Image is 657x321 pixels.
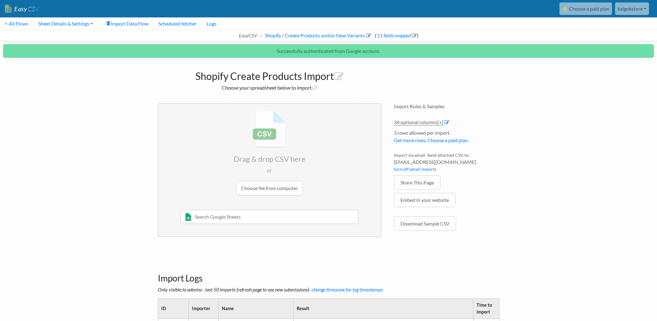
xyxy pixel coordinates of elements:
[218,299,293,319] th: Name
[5,2,39,15] a: EasyCSV
[615,2,649,15] a: kaigokstore
[394,216,456,231] a: Download Sample CSV
[293,299,473,319] th: Result
[33,17,98,30] a: Sheet Details & Settings
[309,286,383,292] a: - change timezone for log timestamps
[473,299,499,319] th: Time to import
[394,137,469,143] a: Get more rows. Choose a paid plan.
[559,2,612,15] a: ⭐ Choose a paid plan
[158,85,381,91] h2: Choose your spreadsheet below to import.
[180,210,358,224] input: Search Google Sheets
[376,32,417,38] a: 11 fields mapped
[239,32,263,38] i: EasyCSV →
[189,299,218,319] th: Importer
[27,5,39,13] span: CSV
[394,166,436,172] a: turn off email imports
[3,44,654,58] p: Successfully authenticated from Google account.
[394,103,500,109] h4: Import Rules & Samples
[394,175,440,190] a: Share This Page
[394,119,443,126] a: 34 optional columns[+]
[158,258,500,284] h3: Import Logs
[394,193,455,207] a: Embed in your website
[158,299,189,319] th: ID
[394,158,500,166] span: [EMAIL_ADDRESS][DOMAIN_NAME]
[153,17,202,30] a: Scheduled fetcher
[375,32,418,38] span: ( )
[158,286,383,292] i: Only visible to admins - last 50 imports (refresh page to see new submissions)
[158,67,381,82] h1: Shopify Create Products Import
[437,119,443,125] span: [+]
[394,129,500,147] li: 3 rows allowed per import.
[264,32,371,38] a: Shopify / Create Products and/or New Variants
[394,152,500,175] li: Import via email. Send attached CSV to:
[202,17,221,30] a: Logs
[101,17,153,30] a: Import Data Flow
